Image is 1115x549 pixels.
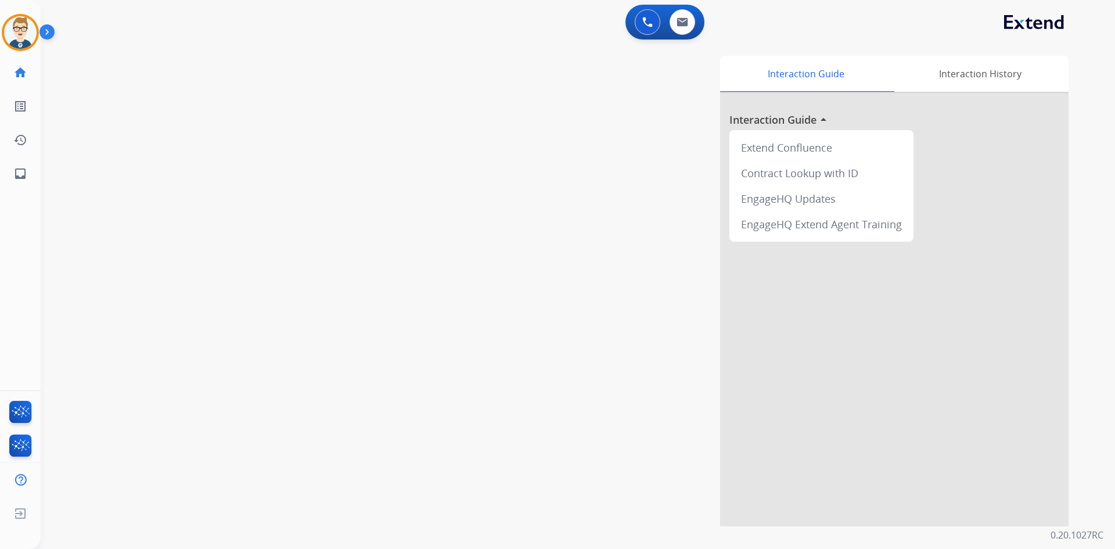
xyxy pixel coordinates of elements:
mat-icon: inbox [13,167,27,181]
div: EngageHQ Extend Agent Training [734,211,909,237]
img: avatar [4,16,37,49]
p: 0.20.1027RC [1051,528,1103,542]
div: Interaction Guide [720,56,891,92]
mat-icon: history [13,133,27,147]
div: EngageHQ Updates [734,186,909,211]
mat-icon: home [13,66,27,80]
mat-icon: list_alt [13,99,27,113]
div: Extend Confluence [734,135,909,160]
div: Interaction History [891,56,1069,92]
div: Contract Lookup with ID [734,160,909,186]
